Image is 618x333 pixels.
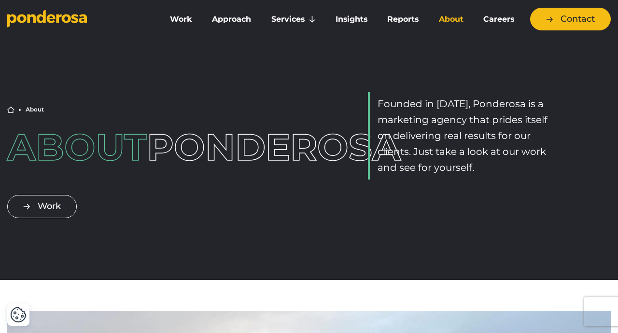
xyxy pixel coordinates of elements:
li: About [26,107,44,112]
a: Reports [379,9,427,29]
a: Go to homepage [7,10,147,29]
a: Work [7,195,77,218]
a: Contact [530,8,611,30]
a: Approach [204,9,259,29]
a: Careers [476,9,522,29]
img: Revisit consent button [10,306,27,323]
a: Services [263,9,323,29]
h1: Ponderosa [7,129,250,166]
a: Home [7,106,14,113]
a: About [431,9,471,29]
a: Work [162,9,200,29]
a: Insights [327,9,375,29]
span: About [7,125,147,169]
p: Founded in [DATE], Ponderosa is a marketing agency that prides itself on delivering real results ... [378,96,560,176]
button: Cookie Settings [10,306,27,323]
li: ▶︎ [18,107,22,112]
